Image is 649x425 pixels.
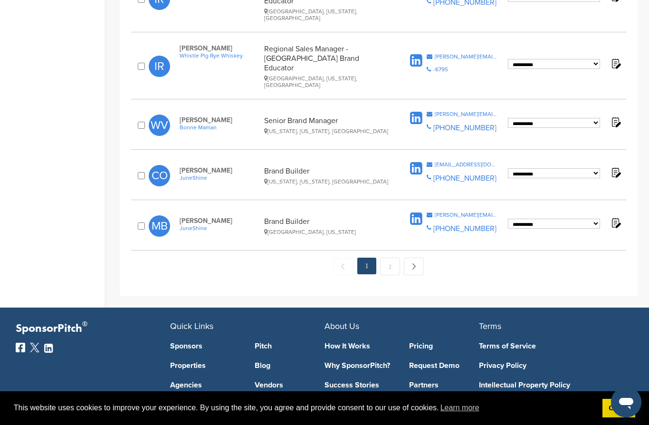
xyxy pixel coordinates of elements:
a: [PHONE_NUMBER] [433,123,496,133]
img: Twitter [30,343,39,352]
a: Pitch [255,342,325,350]
span: ← Previous [334,258,353,275]
a: Partners [409,381,479,389]
a: Sponsors [170,342,240,350]
a: Agencies [170,381,240,389]
span: IR [149,56,170,77]
a: dismiss cookie message [602,399,635,418]
span: WV [149,115,170,136]
div: [PERSON_NAME][EMAIL_ADDRESS][PERSON_NAME][DOMAIN_NAME] [435,111,498,117]
img: Notes [610,166,621,178]
a: Privacy Policy [479,362,619,369]
iframe: Button to launch messaging window [611,387,641,417]
a: Request Demo [409,362,479,369]
a: Intellectual Property Policy [479,381,619,389]
div: [PERSON_NAME][EMAIL_ADDRESS][DOMAIN_NAME] [435,212,498,218]
a: Blog [255,362,325,369]
a: Vendors [255,381,325,389]
span: MB [149,215,170,237]
img: Facebook [16,343,25,352]
div: Regional Sales Manager - [GEOGRAPHIC_DATA] Brand Educator [264,44,390,88]
div: Brand Builder [264,166,390,185]
span: Quick Links [170,321,213,331]
span: CO [149,165,170,186]
a: learn more about cookies [439,401,481,415]
img: Notes [610,58,621,69]
span: [PERSON_NAME] [180,166,259,174]
div: Brand Builder [264,217,390,235]
span: This website uses cookies to improve your experience. By using the site, you agree and provide co... [14,401,595,415]
a: Why SponsorPitch? [324,362,395,369]
a: Terms of Service [479,342,619,350]
span: [PERSON_NAME] [180,217,259,225]
em: 1 [357,258,376,274]
a: Pricing [409,342,479,350]
div: [US_STATE], [US_STATE], [GEOGRAPHIC_DATA] [264,178,390,185]
div: Senior Brand Manager [264,116,390,135]
div: [GEOGRAPHIC_DATA], [US_STATE], [GEOGRAPHIC_DATA] [264,75,390,88]
span: ® [82,318,87,330]
a: [PHONE_NUMBER] [433,174,496,183]
div: [GEOGRAPHIC_DATA], [US_STATE], [GEOGRAPHIC_DATA] [264,8,390,21]
div: [US_STATE], [US_STATE], [GEOGRAPHIC_DATA] [264,128,390,135]
div: [GEOGRAPHIC_DATA], [US_STATE] [264,229,390,235]
span: About Us [324,321,359,331]
span: [PERSON_NAME] [180,44,259,52]
img: Notes [610,217,621,229]
a: Next → [404,258,424,275]
a: Bonne Maman [180,124,259,131]
div: [EMAIL_ADDRESS][DOMAIN_NAME] [435,162,498,167]
img: Notes [610,116,621,128]
a: How It Works [324,342,395,350]
a: [PHONE_NUMBER] [433,224,496,233]
a: JuneShine [180,225,259,232]
span: Terms [479,321,501,331]
a: Properties [170,362,240,369]
div: [PERSON_NAME][EMAIL_ADDRESS][DOMAIN_NAME] [435,54,498,59]
p: SponsorPitch [16,322,170,336]
a: JuneShine [180,174,259,181]
a: Whistle Pig Rye Whiskey [180,52,259,59]
a: 2 [380,258,400,275]
span: [PERSON_NAME] [180,116,259,124]
div: -6795 [433,67,448,72]
a: Success Stories [324,381,395,389]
